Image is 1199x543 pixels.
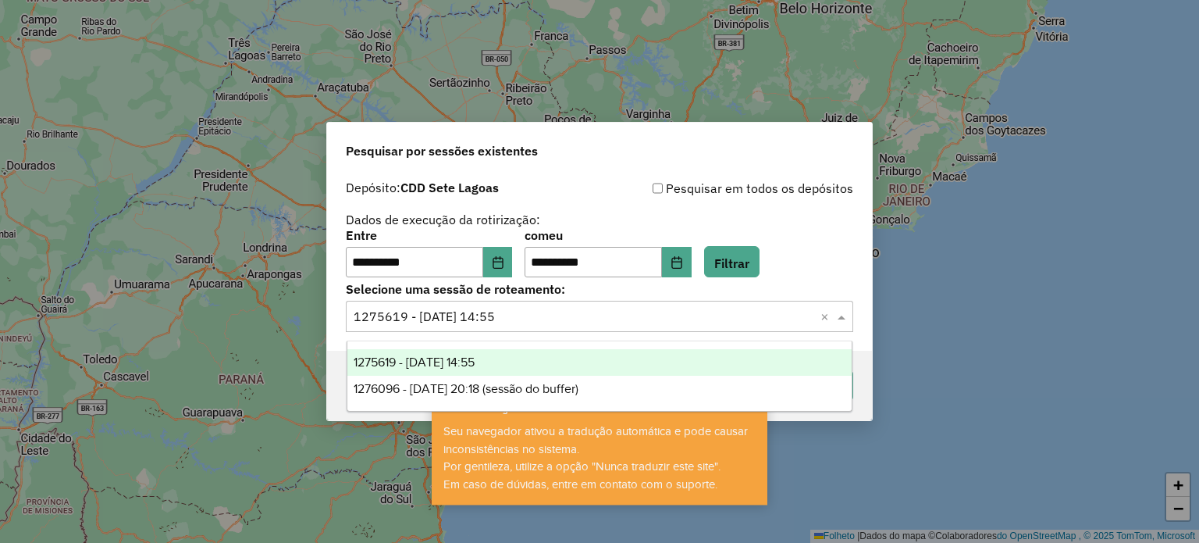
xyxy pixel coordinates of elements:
button: Filtrar [704,246,760,278]
font: Dados de execução da rotirização: [346,212,540,227]
font: Depósito: [346,180,400,195]
font: Seu navegador ativou a tradução automática e pode causar inconsistências no sistema. [443,425,748,455]
font: comeu [525,227,563,243]
font: Filtrar [714,255,749,270]
font: CDD Sete Lagoas [400,180,499,195]
button: Escolha a data [662,247,692,278]
font: Por gentileza, utilize a opção "Nunca traduzir este site". [443,460,720,473]
span: 1275619 - [DATE] 14:55 [354,355,475,369]
button: Escolha a data [483,247,513,278]
font: Entre [346,227,377,243]
font: Tradução automática [443,391,645,416]
font: Selecione uma sessão de roteamento: [346,281,565,297]
ng-dropdown-panel: Options list [347,341,853,412]
font: Em caso de dúvidas, entre em contato com o suporte. [443,478,717,491]
span: Limpar tudo [820,307,834,326]
font: Pesquisar em todos os depósitos [666,180,853,196]
font: Pesquisar por sessões existentes [346,143,538,159]
span: 1276096 - [DATE] 20:18 (sessão do buffer) [354,382,578,395]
